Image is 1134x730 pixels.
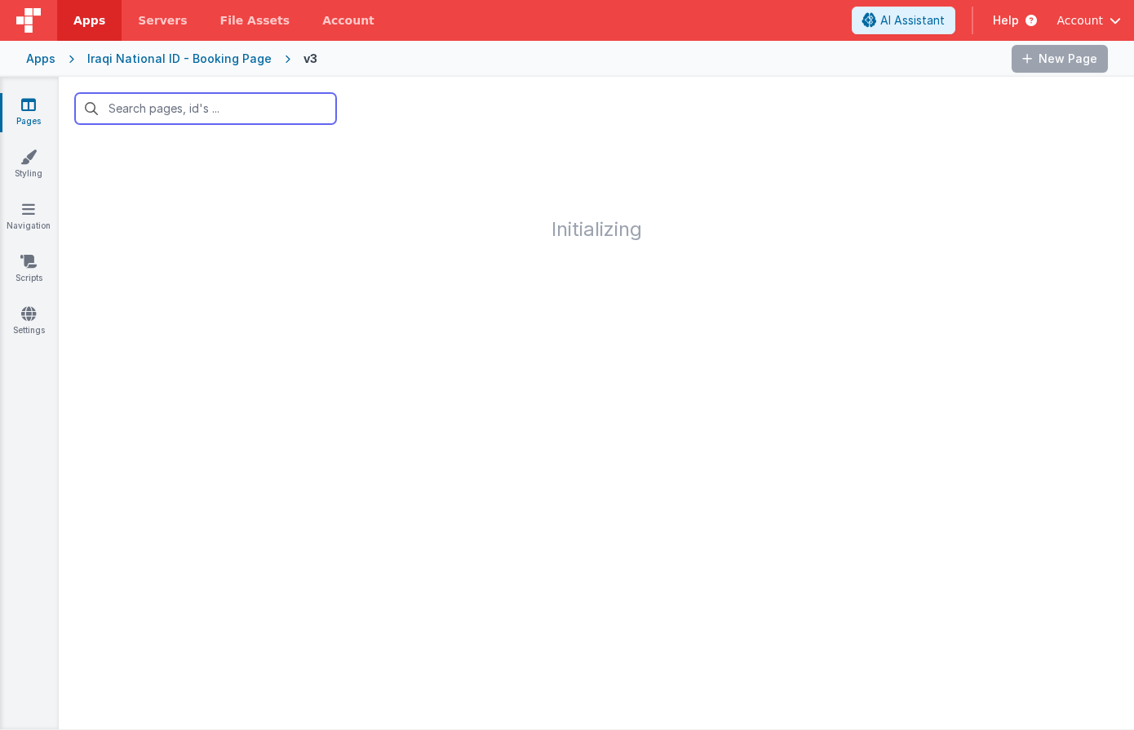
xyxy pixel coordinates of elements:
button: Account [1056,12,1121,29]
span: File Assets [220,12,290,29]
div: Apps [26,51,55,67]
input: Search pages, id's ... [75,93,336,124]
button: AI Assistant [852,7,955,34]
span: Apps [73,12,105,29]
span: Servers [138,12,187,29]
span: AI Assistant [880,12,945,29]
div: Iraqi National ID - Booking Page [87,51,272,67]
div: v3 [303,51,324,67]
button: New Page [1012,45,1108,73]
span: Help [993,12,1019,29]
h1: Initializing [59,140,1134,240]
span: Account [1056,12,1103,29]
